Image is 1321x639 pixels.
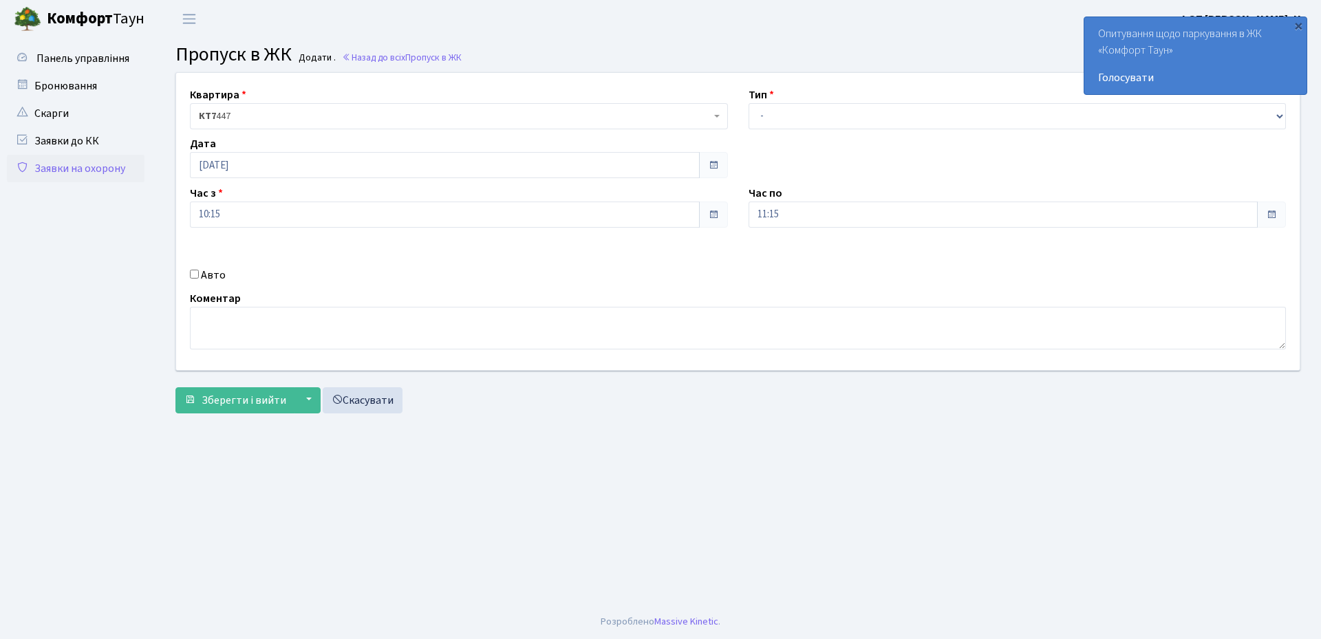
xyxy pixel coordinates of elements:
a: Massive Kinetic [654,614,718,629]
a: Бронювання [7,72,144,100]
span: <b>КТ7</b>&nbsp;&nbsp;&nbsp;447 [190,103,728,129]
button: Переключити навігацію [172,8,206,30]
span: Таун [47,8,144,31]
div: × [1291,19,1305,32]
span: <b>КТ7</b>&nbsp;&nbsp;&nbsp;447 [199,109,711,123]
label: Тип [749,87,774,103]
span: Зберегти і вийти [202,393,286,408]
b: КТ7 [199,109,216,123]
a: Голосувати [1098,69,1293,86]
label: Час по [749,185,782,202]
span: Панель управління [36,51,129,66]
label: Авто [201,267,226,283]
b: Комфорт [47,8,113,30]
b: ФОП [PERSON_NAME]. Н. [1179,12,1304,27]
a: Назад до всіхПропуск в ЖК [342,51,462,64]
label: Квартира [190,87,246,103]
label: Дата [190,136,216,152]
a: ФОП [PERSON_NAME]. Н. [1179,11,1304,28]
a: Скарги [7,100,144,127]
label: Час з [190,185,223,202]
span: Пропуск в ЖК [405,51,462,64]
a: Скасувати [323,387,402,413]
img: logo.png [14,6,41,33]
a: Панель управління [7,45,144,72]
a: Заявки до КК [7,127,144,155]
div: Опитування щодо паркування в ЖК «Комфорт Таун» [1084,17,1307,94]
button: Зберегти і вийти [175,387,295,413]
small: Додати . [296,52,336,64]
label: Коментар [190,290,241,307]
span: Пропуск в ЖК [175,41,292,68]
a: Заявки на охорону [7,155,144,182]
div: Розроблено . [601,614,720,629]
